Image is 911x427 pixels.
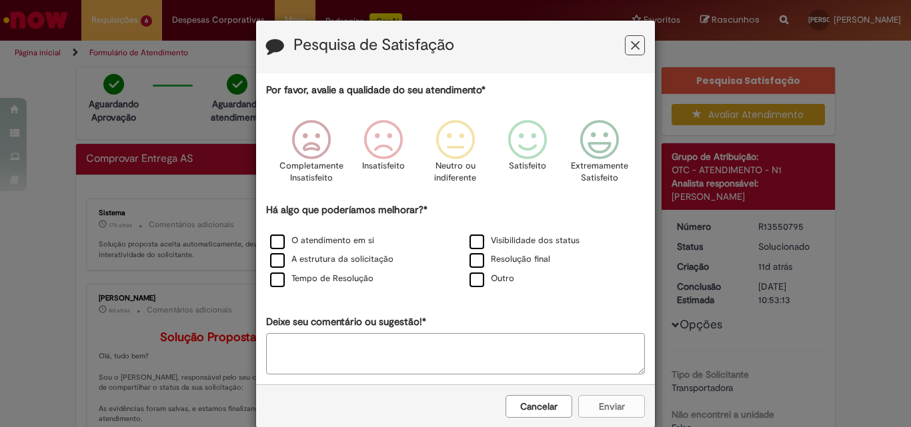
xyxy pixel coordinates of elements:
[279,160,343,185] p: Completamente Insatisfeito
[509,160,546,173] p: Satisfeito
[566,110,634,201] div: Extremamente Satisfeito
[293,37,454,54] label: Pesquisa de Satisfação
[506,395,572,418] button: Cancelar
[270,272,373,285] label: Tempo de Resolução
[266,203,645,289] div: Há algo que poderíamos melhorar?*
[362,160,405,173] p: Insatisfeito
[470,234,580,247] label: Visibilidade dos status
[266,83,486,97] label: Por favor, avalie a qualidade do seu atendimento*
[470,253,550,266] label: Resolução final
[421,110,490,201] div: Neutro ou indiferente
[571,160,628,185] p: Extremamente Satisfeito
[266,315,426,329] label: Deixe seu comentário ou sugestão!*
[431,160,480,185] p: Neutro ou indiferente
[349,110,417,201] div: Insatisfeito
[494,110,562,201] div: Satisfeito
[270,234,374,247] label: O atendimento em si
[470,272,514,285] label: Outro
[277,110,345,201] div: Completamente Insatisfeito
[270,253,393,266] label: A estrutura da solicitação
